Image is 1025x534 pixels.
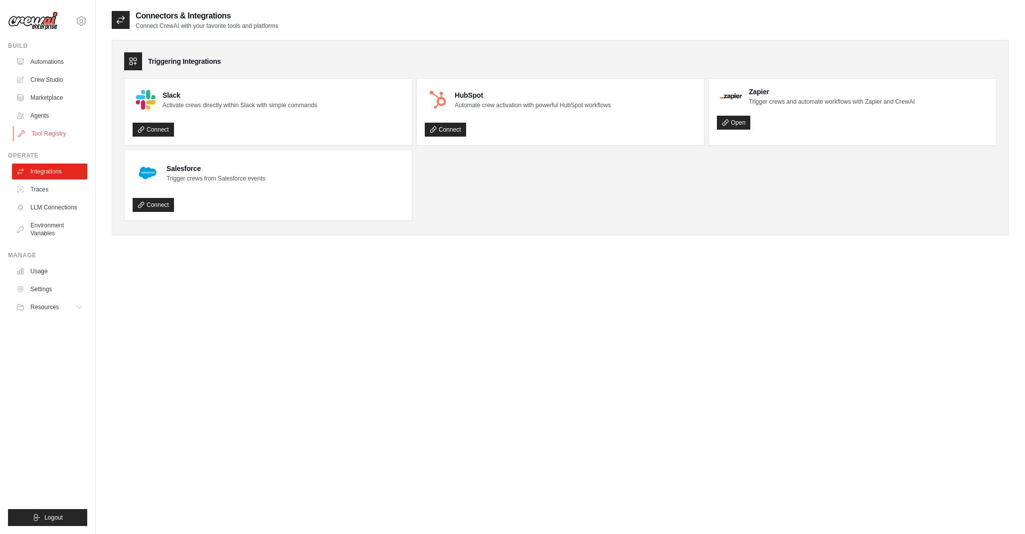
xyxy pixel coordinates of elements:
p: Automate crew activation with powerful HubSpot workflows [455,101,611,109]
img: Slack Logo [136,90,156,110]
img: Zapier Logo [720,93,742,99]
a: Crew Studio [12,72,87,88]
a: Settings [12,281,87,297]
a: Integrations [12,164,87,179]
h4: Salesforce [167,164,265,174]
span: Resources [30,303,59,311]
a: Usage [12,263,87,279]
div: Build [8,42,87,50]
a: Environment Variables [12,217,87,241]
p: Trigger crews and automate workflows with Zapier and CrewAI [749,98,915,106]
h3: Triggering Integrations [148,56,221,66]
h4: Zapier [749,87,915,97]
a: Open [717,116,750,130]
p: Connect CrewAI with your favorite tools and platforms [136,22,278,30]
p: Activate crews directly within Slack with simple commands [163,101,317,109]
a: Traces [12,181,87,197]
a: Agents [12,108,87,124]
img: HubSpot Logo [428,90,448,110]
button: Logout [8,509,87,526]
a: Connect [133,198,174,212]
a: Marketplace [12,90,87,106]
a: Tool Registry [13,126,88,142]
h4: Slack [163,90,317,100]
a: Connect [133,123,174,137]
h2: Connectors & Integrations [136,10,278,22]
div: Operate [8,152,87,160]
a: Automations [12,54,87,70]
button: Resources [12,299,87,315]
img: Logo [8,11,58,30]
a: LLM Connections [12,199,87,215]
div: Manage [8,251,87,259]
p: Trigger crews from Salesforce events [167,175,265,182]
img: Salesforce Logo [136,161,160,185]
span: Logout [44,514,63,522]
h4: HubSpot [455,90,611,100]
a: Connect [425,123,466,137]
